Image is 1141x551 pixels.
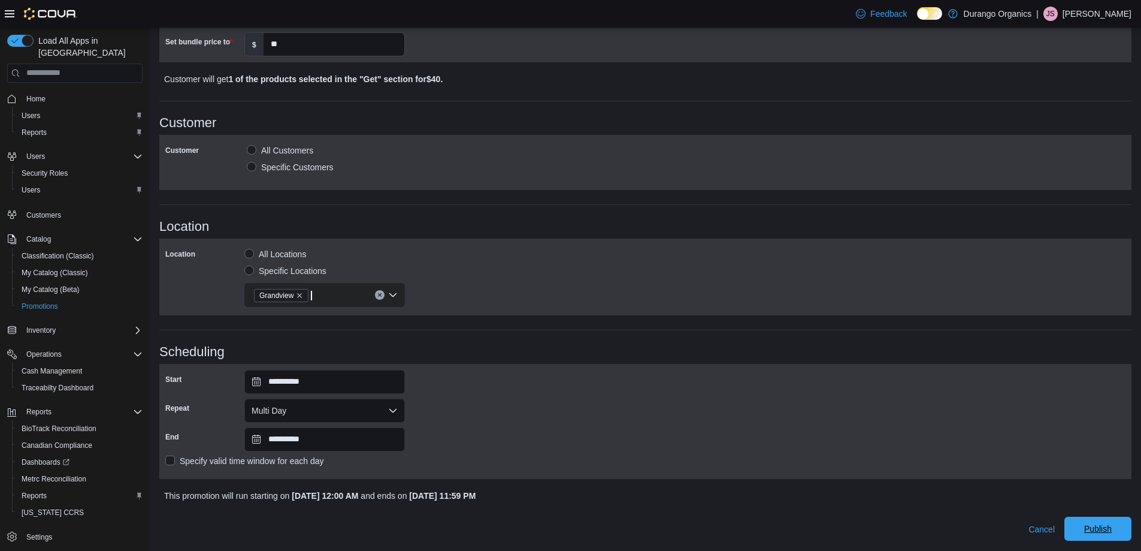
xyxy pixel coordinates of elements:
button: Reports [12,124,147,141]
h3: Customer [159,116,1131,130]
span: Operations [22,347,143,362]
b: 1 of the products selected in the "Get" section for $40 . [228,74,443,84]
span: Users [22,185,40,195]
label: Start [165,375,181,384]
button: Cancel [1024,517,1060,541]
label: Location [165,249,195,259]
span: Traceabilty Dashboard [17,381,143,395]
a: Security Roles [17,166,72,180]
button: Settings [2,528,147,546]
span: Reports [22,405,143,419]
span: JS [1046,7,1055,21]
span: Promotions [17,299,143,314]
a: Customers [22,208,66,222]
button: Promotions [12,298,147,315]
span: Metrc Reconciliation [17,472,143,486]
span: Classification (Classic) [17,249,143,263]
span: My Catalog (Classic) [17,266,143,280]
h3: Scheduling [159,345,1131,359]
button: Users [12,107,147,124]
span: Traceabilty Dashboard [22,383,93,393]
span: Grandview [254,289,308,302]
a: Classification (Classic) [17,249,99,263]
span: Settings [26,532,52,542]
a: Feedback [851,2,912,26]
input: Dark Mode [917,7,942,20]
span: Operations [26,350,62,359]
a: BioTrack Reconciliation [17,421,101,436]
button: Reports [12,487,147,504]
a: Dashboards [17,455,74,469]
button: Operations [22,347,66,362]
label: Repeat [165,404,189,413]
span: Canadian Compliance [17,438,143,453]
span: My Catalog (Classic) [22,268,88,278]
button: My Catalog (Beta) [12,281,147,298]
span: BioTrack Reconciliation [17,421,143,436]
a: Reports [17,489,52,503]
span: Reports [22,128,47,137]
a: Canadian Compliance [17,438,97,453]
span: [US_STATE] CCRS [22,508,84,517]
span: Grandview [259,290,293,302]
button: Cash Management [12,363,147,380]
span: Users [22,149,143,164]
a: Metrc Reconciliation [17,472,91,486]
button: Classification (Classic) [12,248,147,264]
button: Metrc Reconciliation [12,471,147,487]
span: My Catalog (Beta) [17,282,143,297]
span: Reports [26,407,52,417]
span: Catalog [26,234,51,244]
button: Clear input [375,290,385,300]
span: Load All Apps in [GEOGRAPHIC_DATA] [34,35,143,59]
button: Remove Grandview from selection in this group [296,292,303,299]
p: Durango Organics [964,7,1032,21]
p: [PERSON_NAME] [1063,7,1131,21]
span: BioTrack Reconciliation [22,424,96,433]
img: Cova [24,8,77,20]
button: Customers [2,206,147,223]
button: Reports [2,404,147,420]
span: Security Roles [22,168,68,178]
span: Customers [26,210,61,220]
a: Users [17,183,45,197]
b: [DATE] 12:00 AM [292,491,358,501]
a: Dashboards [12,454,147,471]
button: Users [12,182,147,198]
span: My Catalog (Beta) [22,285,80,294]
span: Inventory [26,326,56,335]
label: Specific Customers [247,160,334,174]
button: Security Roles [12,165,147,182]
button: Catalog [22,232,56,246]
button: Operations [2,346,147,363]
a: Settings [22,530,57,544]
input: Press the down key to open a popover containing a calendar. [244,427,405,451]
span: Inventory [22,323,143,338]
span: Users [17,109,143,123]
p: Customer will get [164,72,886,86]
label: All Customers [247,143,313,158]
p: | [1036,7,1039,21]
span: Dashboards [17,455,143,469]
span: Cancel [1028,523,1055,535]
input: Press the down key to open a popover containing a calendar. [244,370,405,394]
span: Home [26,94,46,104]
span: Promotions [22,302,58,311]
label: Specify valid time window for each day [165,454,323,468]
label: Set bundle price to [165,37,233,47]
button: Inventory [22,323,60,338]
span: Reports [22,491,47,501]
b: [DATE] 11:59 PM [409,491,476,501]
button: Traceabilty Dashboard [12,380,147,396]
span: Home [22,91,143,106]
span: Security Roles [17,166,143,180]
button: Users [2,148,147,165]
button: Reports [22,405,56,419]
span: Washington CCRS [17,505,143,520]
a: Reports [17,125,52,140]
button: Multi Day [244,399,405,423]
span: Reports [17,489,143,503]
label: All Locations [244,247,306,261]
span: Settings [22,529,143,544]
label: End [165,432,179,442]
